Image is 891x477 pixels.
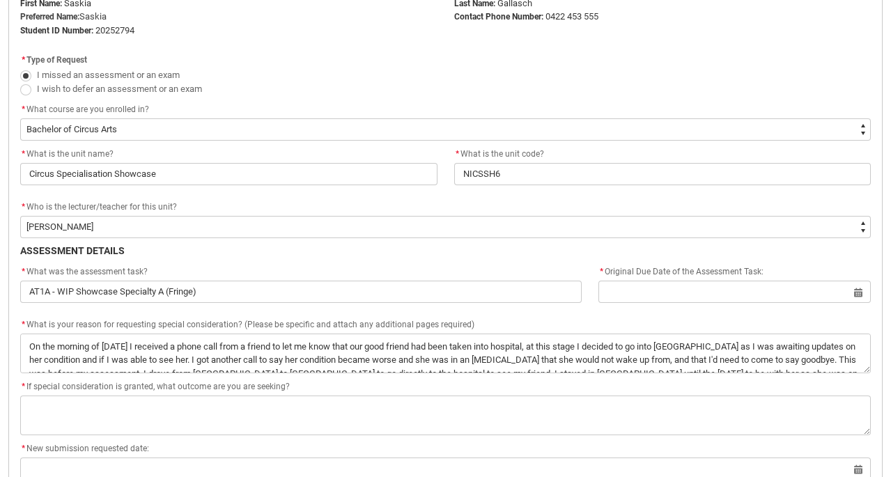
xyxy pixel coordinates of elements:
span: Type of Request [26,55,87,65]
abbr: required [22,149,25,159]
span: Who is the lecturer/teacher for this unit? [26,202,177,212]
abbr: required [22,267,25,276]
span: New submission requested date: [20,444,149,453]
b: ASSESSMENT DETAILS [20,245,125,256]
abbr: required [22,104,25,114]
abbr: required [22,55,25,65]
abbr: required [22,382,25,391]
span: Original Due Date of the Assessment Task: [598,267,764,276]
abbr: required [22,320,25,329]
span: What is your reason for requesting special consideration? (Please be specific and attach any addi... [20,320,474,329]
abbr: required [456,149,459,159]
span: What is the unit name? [20,149,114,159]
abbr: required [22,444,25,453]
abbr: required [600,267,603,276]
strong: Student ID Number: [20,26,93,36]
span: What is the unit code? [454,149,544,159]
span: I wish to defer an assessment or an exam [37,84,202,94]
abbr: required [22,202,25,212]
span: If special consideration is granted, what outcome are you are seeking? [20,382,290,391]
p: 20252794 [20,24,437,38]
span: I missed an assessment or an exam [37,70,180,80]
span: What course are you enrolled in? [26,104,149,114]
b: Contact Phone Number: [454,12,543,22]
strong: Preferred Name: [20,12,79,22]
span: What was the assessment task? [20,267,148,276]
span: 0422 453 555 [545,11,598,22]
span: Saskia [79,11,107,22]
